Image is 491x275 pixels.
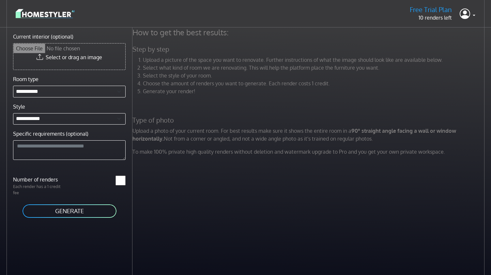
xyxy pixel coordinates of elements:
[9,183,69,196] p: Each render has a 1 credit fee
[129,148,490,156] p: To make 100% private high quality renders without deletion and watermark upgrade to Pro and you g...
[129,27,490,37] h4: How to get the best results:
[410,14,452,22] p: 10 renders left
[13,33,73,41] label: Current interior (optional)
[129,116,490,124] h5: Type of photo
[143,79,486,87] li: Choose the amount of renders you want to generate. Each render costs 1 credit.
[16,8,74,19] img: logo-3de290ba35641baa71223ecac5eacb59cb85b4c7fdf211dc9aaecaaee71ea2f8.svg
[143,87,486,95] li: Generate your render!
[143,64,486,72] li: Select what kind of room we are renovating. This will help the platform place the furniture you w...
[410,6,452,14] h5: Free Trial Plan
[13,75,38,83] label: Room type
[22,204,117,218] button: GENERATE
[9,176,69,183] label: Number of renders
[13,130,88,138] label: Specific requirements (optional)
[129,127,490,143] p: Upload a photo of your current room. For best results make sure it shows the entire room in a Not...
[13,103,25,111] label: Style
[143,72,486,79] li: Select the style of your room.
[129,45,490,53] h5: Step by step
[143,56,486,64] li: Upload a picture of the space you want to renovate. Further instructions of what the image should...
